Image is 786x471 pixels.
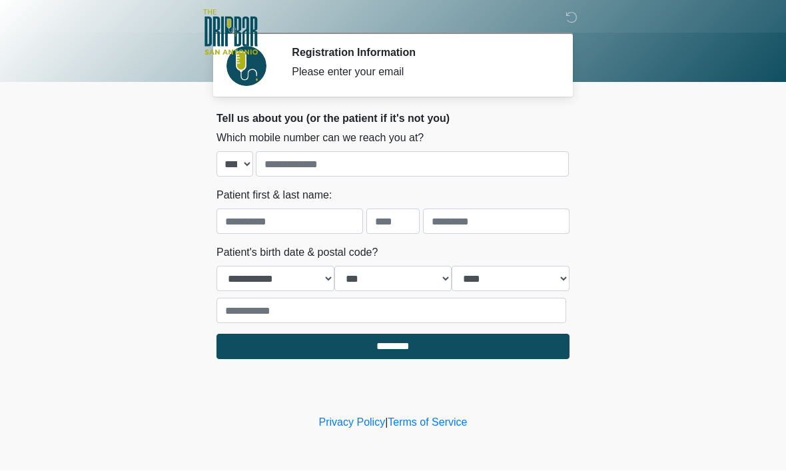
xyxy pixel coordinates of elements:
img: The DRIPBaR - San Antonio Fossil Creek Logo [203,10,258,57]
a: | [385,417,388,428]
label: Which mobile number can we reach you at? [216,131,424,147]
h2: Tell us about you (or the patient if it's not you) [216,113,570,125]
a: Privacy Policy [319,417,386,428]
label: Patient's birth date & postal code? [216,245,378,261]
img: Agent Avatar [226,47,266,87]
a: Terms of Service [388,417,467,428]
label: Patient first & last name: [216,188,332,204]
div: Please enter your email [292,65,550,81]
